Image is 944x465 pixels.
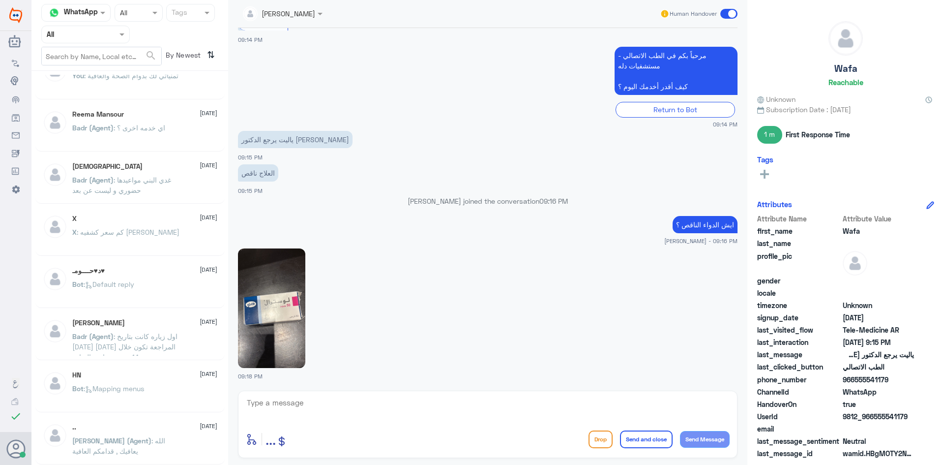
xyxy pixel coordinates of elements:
span: الطب الاتصالي [843,362,914,372]
p: [PERSON_NAME] joined the conversation [238,196,737,206]
h5: .. [72,423,76,432]
span: Unknown [843,300,914,310]
span: [DATE] [200,265,217,274]
span: By Newest [162,47,203,66]
span: phone_number [757,374,841,385]
span: 1 m [757,126,782,144]
span: timezone [757,300,841,310]
h5: HN [72,371,81,379]
button: Send Message [680,431,730,448]
p: 25/9/2025, 9:15 PM [238,131,353,148]
span: null [843,276,914,286]
span: [DATE] [200,161,217,170]
img: whatsapp.png [47,5,61,20]
img: defaultAdmin.png [43,423,67,448]
span: Badr (Agent) [72,332,114,341]
p: 25/9/2025, 9:14 PM [615,47,737,95]
span: Attribute Name [757,214,841,224]
span: wamid.HBgMOTY2NTU1NTQxMTc5FQIAEhgUM0FDQUM4MzE1QjcwMDk1NDUwRkEA [843,448,914,459]
span: search [145,50,157,62]
span: Subscription Date : [DATE] [757,104,934,115]
span: first_name [757,226,841,236]
span: : كم سعر كشفيه [PERSON_NAME] [77,228,179,236]
img: defaultAdmin.png [43,319,67,343]
span: Wafa [843,226,914,236]
img: Widebot Logo [9,7,22,23]
h5: X [72,215,77,223]
span: last_name [757,238,841,248]
span: [DATE] [200,213,217,222]
span: 09:14 PM [238,36,263,43]
button: Send and close [620,431,673,448]
span: profile_pic [757,251,841,274]
h5: ابو سلمان [72,319,125,327]
i: ⇅ [207,47,215,63]
span: null [843,424,914,434]
p: 25/9/2025, 9:16 PM [673,216,737,233]
span: email [757,424,841,434]
span: [PERSON_NAME] - 09:16 PM [664,237,737,245]
button: ... [265,428,276,450]
div: Tags [170,7,187,20]
span: last_interaction [757,337,841,347]
span: Attribute Value [843,214,914,224]
span: Unknown [757,94,796,104]
span: [DATE] [200,422,217,431]
h5: سبحان الله [72,162,143,171]
span: 09:18 PM [238,373,263,379]
p: 25/9/2025, 9:15 PM [238,164,278,182]
h6: Reachable [828,78,863,87]
img: defaultAdmin.png [43,110,67,135]
h5: Wafa [834,63,857,74]
span: : Default reply [84,280,134,288]
span: ChannelId [757,387,841,397]
img: defaultAdmin.png [43,215,67,239]
button: search [145,48,157,64]
span: ... [265,430,276,448]
h6: Tags [757,155,773,164]
span: Human Handover [670,9,717,18]
span: Tele-Medicine AR [843,325,914,335]
span: X [72,228,77,236]
span: Bot [72,384,84,393]
span: Bot [72,280,84,288]
span: 2025-09-25T16:19:43.889Z [843,312,914,323]
button: Drop [589,431,613,448]
span: UserId [757,411,841,422]
span: First Response Time [786,129,850,140]
span: : Mapping menus [84,384,144,393]
button: Avatar [6,439,25,458]
h5: Reema Mansour [72,110,124,119]
span: 09:16 PM [539,197,568,205]
span: : غدي البني مواعيدها حضوري و ليست عن بعد [72,176,171,194]
span: [DATE] [200,370,217,378]
span: [PERSON_NAME] (Agent) [72,436,151,445]
h6: Attributes [757,200,792,209]
span: last_message_id [757,448,841,459]
img: defaultAdmin.png [43,162,67,187]
span: 09:15 PM [238,154,263,160]
i: check [10,410,22,422]
span: ياليت يرجع الدكتور يكلمني [843,349,914,360]
img: defaultAdmin.png [43,371,67,396]
span: last_clicked_button [757,362,841,372]
span: last_visited_flow [757,325,841,335]
span: last_message [757,349,841,360]
span: Badr (Agent) [72,176,114,184]
span: 2 [843,387,914,397]
span: : اول زياره كانت بتاريخ [DATE] [DATE] المراجعة تكون خلال 14 يوم من تاريخ الزيارة [72,332,177,361]
span: : اي خدمه اخرى ؟ [114,124,165,132]
span: HandoverOn [757,399,841,409]
div: Return to Bot [616,102,735,117]
img: defaultAdmin.png [829,22,862,55]
span: 2025-09-25T18:15:17.4832146Z [843,337,914,347]
span: locale [757,288,841,298]
span: You [72,71,84,80]
span: 09:15 PM [238,187,263,194]
h5: د♥حــــومـ♥ [72,267,105,275]
span: 09:14 PM [713,120,737,128]
span: null [843,288,914,298]
span: [DATE] [200,317,217,326]
span: Badr (Agent) [72,124,114,132]
span: gender [757,276,841,286]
